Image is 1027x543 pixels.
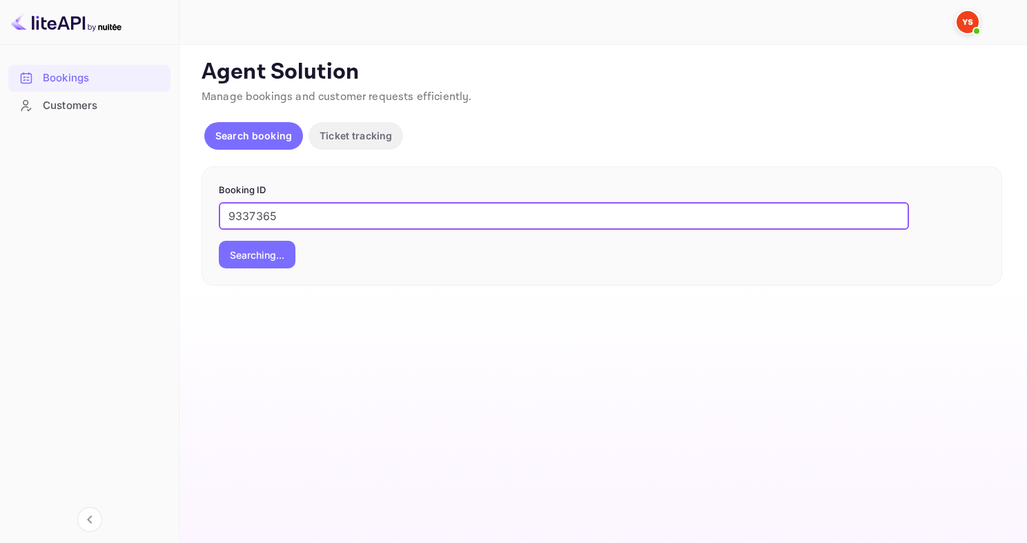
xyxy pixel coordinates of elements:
[215,128,292,143] p: Search booking
[8,92,170,118] a: Customers
[957,11,979,33] img: Yandex Support
[77,507,102,532] button: Collapse navigation
[219,241,295,268] button: Searching...
[43,98,164,114] div: Customers
[202,90,472,104] span: Manage bookings and customer requests efficiently.
[219,184,985,197] p: Booking ID
[8,65,170,90] a: Bookings
[11,11,121,33] img: LiteAPI logo
[219,202,909,230] input: Enter Booking ID (e.g., 63782194)
[8,65,170,92] div: Bookings
[320,128,392,143] p: Ticket tracking
[8,92,170,119] div: Customers
[43,70,164,86] div: Bookings
[202,59,1002,86] p: Agent Solution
